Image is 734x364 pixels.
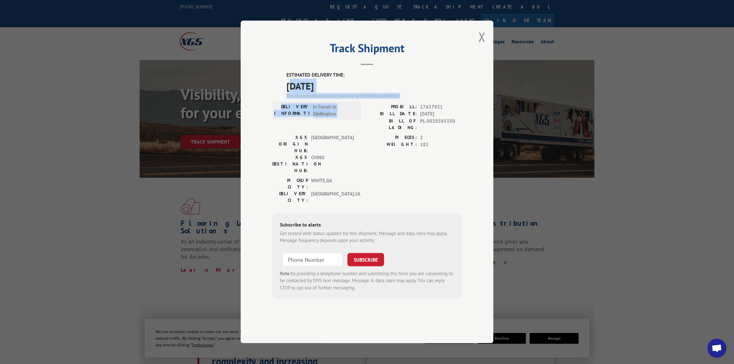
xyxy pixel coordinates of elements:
span: In Transit to Destination [313,103,356,118]
div: by providing a telephone number and submitting this form you are consenting to be contacted by SM... [280,270,454,292]
span: [GEOGRAPHIC_DATA] , CA [311,190,354,204]
input: Phone Number [282,253,342,266]
span: WHITE , GA [311,177,354,190]
label: PROBILL: [367,103,417,111]
span: [GEOGRAPHIC_DATA] [311,134,354,154]
label: XGS ORIGIN HUB: [272,134,308,154]
h2: Track Shipment [272,44,462,56]
span: 181 [420,141,462,149]
label: ESTIMATED DELIVERY TIME: [286,72,462,79]
span: CHINO [311,154,354,174]
label: XGS DESTINATION HUB: [272,154,308,174]
span: 2 [420,134,462,141]
button: Close modal [478,28,485,45]
span: [DATE] [420,111,462,118]
label: DELIVERY CITY: [272,190,308,204]
span: 17637931 [420,103,462,111]
div: Get texted with status updates for this shipment. Message and data rates may apply. Message frequ... [280,230,454,244]
strong: Note: [280,270,291,276]
span: PL-0020385350 [420,118,462,131]
div: Subscribe to alerts [280,221,454,230]
div: Open chat [707,339,726,358]
label: DELIVERY INFORMATION: [274,103,310,118]
label: BILL OF LADING: [367,118,417,131]
label: WEIGHT: [367,141,417,149]
button: SUBSCRIBE [347,253,384,266]
label: BILL DATE: [367,111,417,118]
span: [DATE] [286,79,462,93]
label: PICKUP CITY: [272,177,308,190]
div: The estimated time is using the time zone for the delivery destination. [286,93,462,99]
label: PIECES: [367,134,417,141]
